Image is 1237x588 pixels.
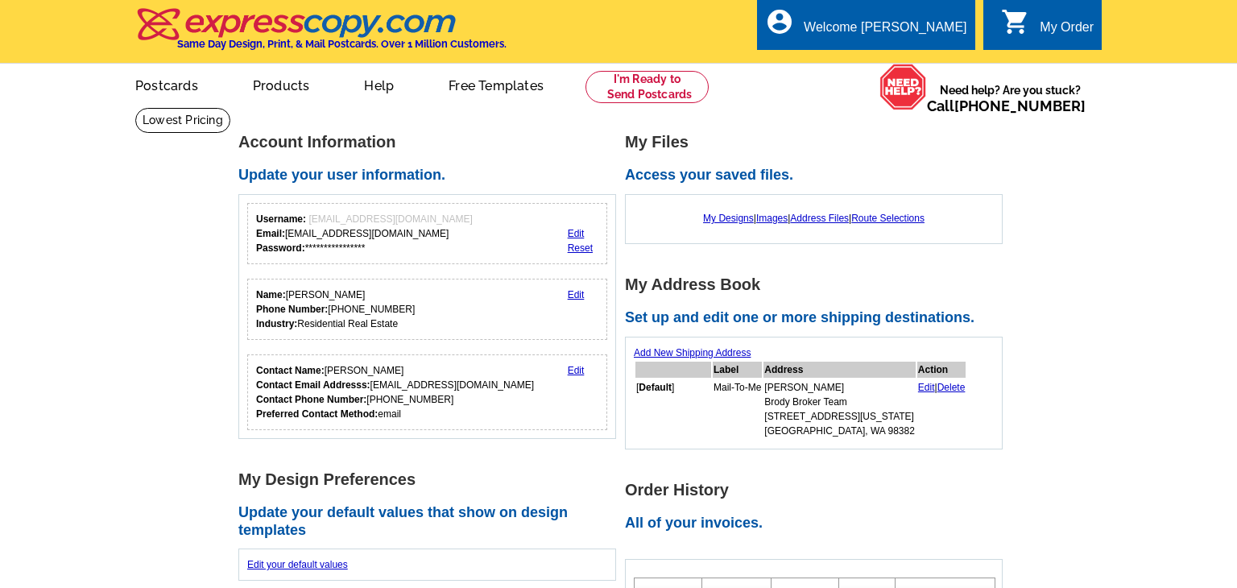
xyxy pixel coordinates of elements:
a: Help [338,65,420,103]
a: Edit your default values [247,559,348,570]
h2: Update your default values that show on design templates [238,504,625,539]
h1: My Design Preferences [238,471,625,488]
span: Call [927,97,1086,114]
a: Add New Shipping Address [634,347,751,358]
h1: My Address Book [625,276,1012,293]
a: Edit [568,228,585,239]
a: Edit [918,382,935,393]
td: [ ] [635,379,711,439]
div: Who should we contact regarding order issues? [247,354,607,430]
strong: Contact Phone Number: [256,394,366,405]
a: Free Templates [423,65,569,103]
b: Default [639,382,672,393]
i: shopping_cart [1001,7,1030,36]
strong: Phone Number: [256,304,328,315]
h1: My Files [625,134,1012,151]
i: account_circle [765,7,794,36]
a: Products [227,65,336,103]
strong: Preferred Contact Method: [256,408,378,420]
div: Your personal details. [247,279,607,340]
h4: Same Day Design, Print, & Mail Postcards. Over 1 Million Customers. [177,38,507,50]
th: Action [917,362,966,378]
a: Reset [568,242,593,254]
a: Address Files [790,213,849,224]
span: [EMAIL_ADDRESS][DOMAIN_NAME] [308,213,472,225]
div: [PERSON_NAME] [EMAIL_ADDRESS][DOMAIN_NAME] [PHONE_NUMBER] email [256,363,534,421]
a: Route Selections [851,213,925,224]
h1: Order History [625,482,1012,499]
div: | | | [634,203,994,234]
h1: Account Information [238,134,625,151]
a: My Designs [703,213,754,224]
a: Postcards [110,65,224,103]
div: My Order [1040,20,1094,43]
div: [PERSON_NAME] [PHONE_NUMBER] Residential Real Estate [256,288,415,331]
a: Same Day Design, Print, & Mail Postcards. Over 1 Million Customers. [135,19,507,50]
strong: Contact Name: [256,365,325,376]
h2: Set up and edit one or more shipping destinations. [625,309,1012,327]
strong: Username: [256,213,306,225]
th: Address [763,362,916,378]
div: Your login information. [247,203,607,264]
a: Edit [568,365,585,376]
span: Need help? Are you stuck? [927,82,1094,114]
strong: Name: [256,289,286,300]
td: [PERSON_NAME] Brody Broker Team [STREET_ADDRESS][US_STATE] [GEOGRAPHIC_DATA], WA 98382 [763,379,916,439]
a: [PHONE_NUMBER] [954,97,1086,114]
td: Mail-To-Me [713,379,762,439]
a: Edit [568,289,585,300]
a: shopping_cart My Order [1001,18,1094,38]
a: Delete [937,382,966,393]
h2: All of your invoices. [625,515,1012,532]
td: | [917,379,966,439]
strong: Email: [256,228,285,239]
strong: Industry: [256,318,297,329]
div: Welcome [PERSON_NAME] [804,20,966,43]
a: Images [756,213,788,224]
strong: Password: [256,242,305,254]
img: help [879,64,927,110]
h2: Update your user information. [238,167,625,184]
h2: Access your saved files. [625,167,1012,184]
strong: Contact Email Addresss: [256,379,370,391]
th: Label [713,362,762,378]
